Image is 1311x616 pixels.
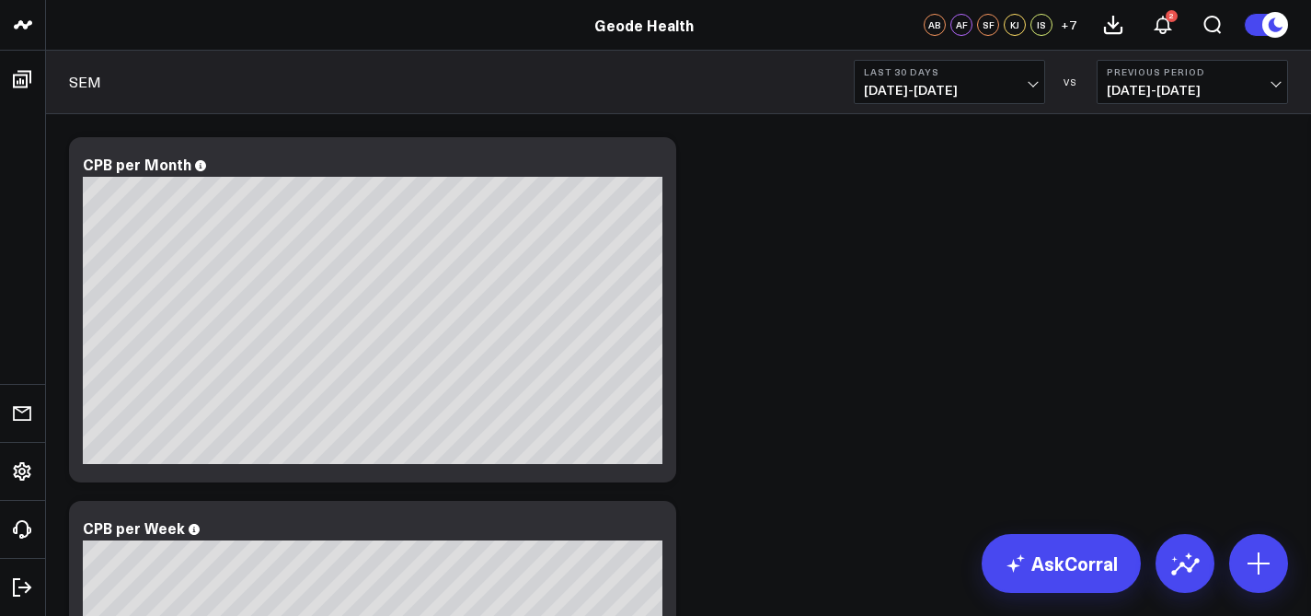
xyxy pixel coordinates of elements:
div: VS [1054,76,1087,87]
button: Last 30 Days[DATE]-[DATE] [854,60,1045,104]
div: AB [924,14,946,36]
div: AF [950,14,972,36]
span: + 7 [1061,18,1076,31]
div: IS [1030,14,1052,36]
div: KJ [1004,14,1026,36]
span: [DATE] - [DATE] [1107,83,1278,98]
button: Previous Period[DATE]-[DATE] [1097,60,1288,104]
span: [DATE] - [DATE] [864,83,1035,98]
div: SF [977,14,999,36]
a: SEM [69,72,101,92]
div: CPB per Week [83,517,185,538]
a: AskCorral [982,534,1141,593]
div: CPB per Month [83,154,191,174]
button: +7 [1057,14,1079,36]
a: Geode Health [594,15,694,35]
b: Previous Period [1107,66,1278,77]
div: 2 [1166,10,1178,22]
b: Last 30 Days [864,66,1035,77]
